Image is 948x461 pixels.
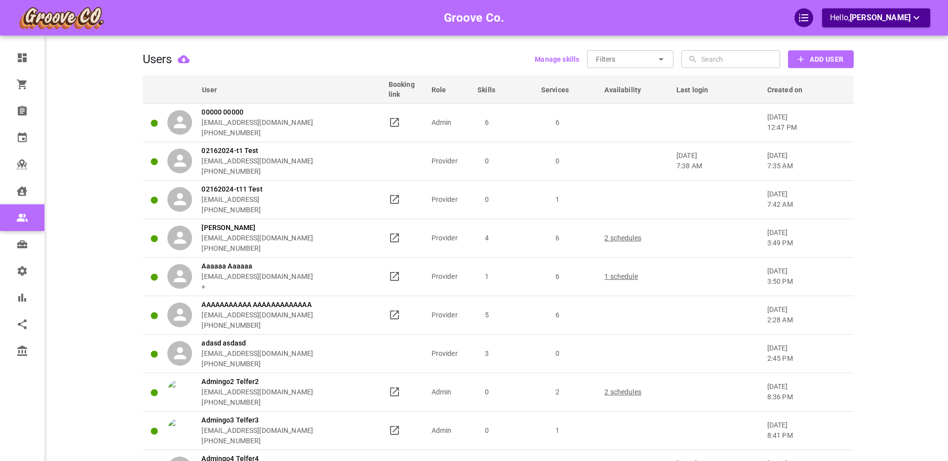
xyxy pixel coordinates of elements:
span: Services [541,85,582,95]
p: 2:45 pm [767,353,845,364]
span: Availability [604,85,654,95]
p: 8:41 pm [767,430,845,441]
span: [PERSON_NAME] [850,13,910,22]
p: [PHONE_NUMBER] [201,397,313,408]
p: [PHONE_NUMBER] [201,128,313,138]
button: Add User [788,50,853,68]
p: [DATE] [767,112,845,133]
p: [DATE] [767,189,845,210]
img: company-logo [18,5,105,30]
p: [PHONE_NUMBER] [201,320,313,331]
p: [EMAIL_ADDRESS][DOMAIN_NAME] [201,348,313,359]
span: User [167,85,230,95]
p: 6 [460,117,514,128]
span: Role [432,85,459,95]
a: Manage skills [535,54,579,64]
div: QuickStart Guide [794,8,813,27]
p: [PHONE_NUMBER] [201,166,313,177]
p: [EMAIL_ADDRESS][DOMAIN_NAME] [201,310,313,320]
p: [PERSON_NAME] [201,223,313,233]
p: [EMAIL_ADDRESS][DOMAIN_NAME] [201,387,313,397]
p: [EMAIL_ADDRESS][DOMAIN_NAME] [201,156,313,166]
p: 0 [460,425,514,436]
p: 0 [460,194,514,205]
h6: Groove Co. [444,8,505,27]
p: Provider [432,233,469,243]
p: Admin [432,117,469,128]
p: 0 [530,156,585,166]
p: [PHONE_NUMBER] [201,243,313,254]
p: Provider [432,194,469,205]
p: [DATE] [767,420,845,441]
p: [EMAIL_ADDRESS][DOMAIN_NAME] [201,233,313,243]
p: Aaaaaa Aaaaaa [201,261,313,271]
p: 1 schedule [604,271,668,282]
p: 5 [460,310,514,320]
th: Booking link [384,76,427,103]
svg: Export [178,53,190,65]
svg: Active [150,157,158,166]
p: 3 [460,348,514,359]
h1: Users [143,52,172,66]
p: 7:35 am [767,161,845,171]
p: [DATE] [767,382,845,402]
p: 02162024-t11 Test [201,184,262,194]
p: 7:42 am [767,199,845,210]
svg: Active [150,196,158,204]
p: [EMAIL_ADDRESS][DOMAIN_NAME] [201,117,313,128]
input: Search [701,50,778,68]
p: 4 [460,233,514,243]
p: Hello, [830,12,922,24]
p: [EMAIL_ADDRESS][DOMAIN_NAME] [201,271,313,282]
p: 1 [460,271,514,282]
svg: Active [150,427,158,435]
p: 0 [460,156,514,166]
p: 00000 00000 [201,107,313,117]
p: 6 [530,271,585,282]
p: [EMAIL_ADDRESS][DOMAIN_NAME] [201,425,313,436]
p: Provider [432,348,469,359]
p: 8:36 pm [767,392,845,402]
p: 1 [530,194,585,205]
p: [DATE] [767,151,845,171]
p: [PHONE_NUMBER] [201,205,262,215]
img: User [167,380,192,404]
p: 1 [530,425,585,436]
p: [EMAIL_ADDRESS] [201,194,262,205]
p: 6 [530,117,585,128]
p: 2 schedules [604,233,668,243]
p: [DATE] [676,151,758,171]
button: Hello,[PERSON_NAME] [822,8,930,27]
span: Add User [810,53,843,66]
span: Created on [767,85,816,95]
svg: Active [150,119,158,127]
p: adasd asdasd [201,338,313,348]
p: + [201,282,313,292]
p: Admingo2 Telfer2 [201,377,313,387]
p: Provider [432,271,469,282]
svg: Active [150,350,158,358]
p: Admin [432,425,469,436]
span: Skills [477,85,508,95]
p: [DATE] [767,343,845,364]
p: Provider [432,310,469,320]
svg: Active [150,234,158,243]
p: [PHONE_NUMBER] [201,359,313,369]
p: 3:50 pm [767,276,845,287]
p: 02162024-t1 Test [201,146,313,156]
p: 6 [530,310,585,320]
p: [DATE] [767,305,845,325]
p: Admingo3 Telfer3 [201,415,313,425]
p: Provider [432,156,469,166]
p: 7:38 am [676,161,758,171]
p: Admin [432,387,469,397]
p: AAAAAAAAAAA AAAAAAAAAAAAA [201,300,313,310]
p: 2 schedules [604,387,668,397]
span: Last login [676,85,721,95]
svg: Active [150,388,158,397]
img: User [167,418,192,443]
p: [DATE] [767,266,845,287]
p: [PHONE_NUMBER] [201,436,313,446]
svg: Active [150,311,158,320]
p: [DATE] [767,228,845,248]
